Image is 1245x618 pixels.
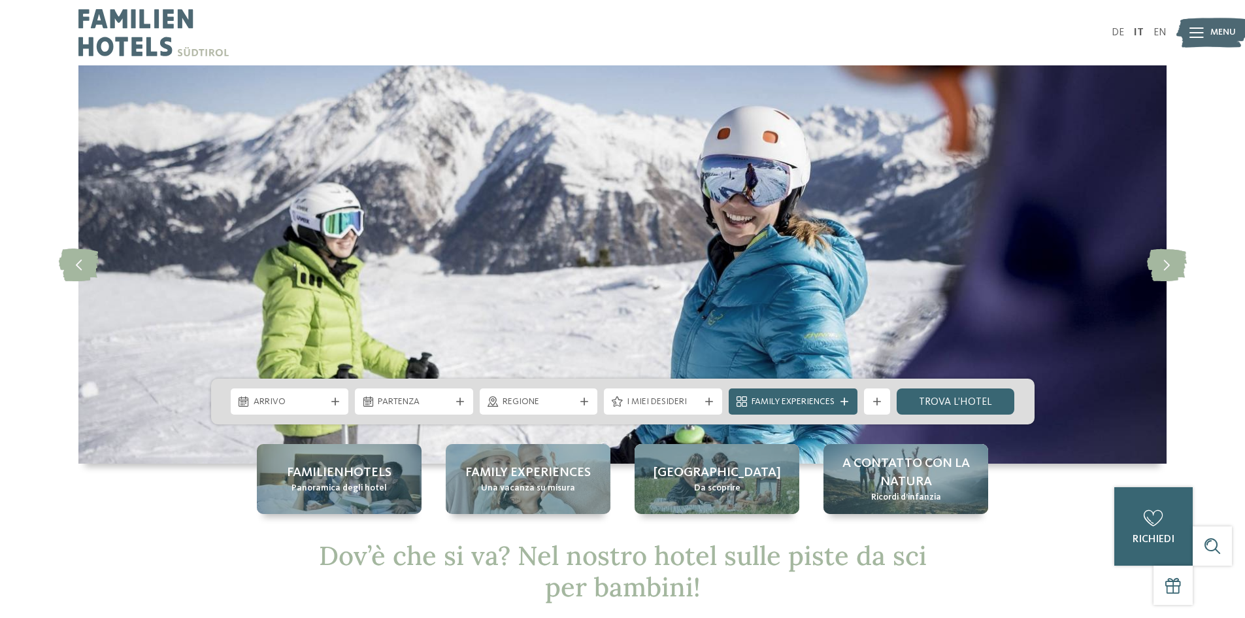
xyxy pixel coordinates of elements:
a: trova l’hotel [897,388,1015,415]
span: Da scoprire [694,482,740,495]
span: Una vacanza su misura [481,482,575,495]
span: Dov’è che si va? Nel nostro hotel sulle piste da sci per bambini! [319,539,927,604]
a: Hotel sulle piste da sci per bambini: divertimento senza confini Family experiences Una vacanza s... [446,444,610,514]
span: [GEOGRAPHIC_DATA] [654,464,781,482]
span: Menu [1210,26,1236,39]
span: I miei desideri [627,396,699,409]
a: richiedi [1114,487,1193,566]
span: Partenza [378,396,450,409]
a: Hotel sulle piste da sci per bambini: divertimento senza confini Familienhotels Panoramica degli ... [257,444,422,514]
span: Arrivo [254,396,326,409]
span: Panoramica degli hotel [291,482,387,495]
a: Hotel sulle piste da sci per bambini: divertimento senza confini [GEOGRAPHIC_DATA] Da scoprire [635,444,799,514]
span: Family experiences [465,464,591,482]
span: Regione [503,396,575,409]
a: IT [1134,27,1144,38]
span: richiedi [1133,534,1174,545]
img: Hotel sulle piste da sci per bambini: divertimento senza confini [78,65,1167,464]
span: Ricordi d’infanzia [871,491,941,504]
a: Hotel sulle piste da sci per bambini: divertimento senza confini A contatto con la natura Ricordi... [823,444,988,514]
span: Familienhotels [287,464,391,482]
span: Family Experiences [752,396,835,409]
span: A contatto con la natura [837,455,975,491]
a: EN [1154,27,1167,38]
a: DE [1112,27,1124,38]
